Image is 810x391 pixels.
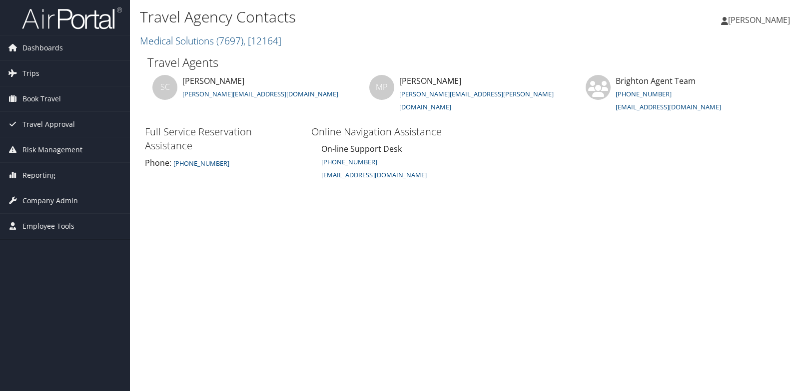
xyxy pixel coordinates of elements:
[182,89,338,98] a: [PERSON_NAME][EMAIL_ADDRESS][DOMAIN_NAME]
[22,214,74,239] span: Employee Tools
[616,75,696,86] span: Brighton Agent Team
[311,125,468,139] h3: Online Navigation Assistance
[616,89,672,98] a: [PHONE_NUMBER]
[173,159,229,168] small: [PHONE_NUMBER]
[22,35,63,60] span: Dashboards
[22,61,39,86] span: Trips
[399,89,554,111] a: [PERSON_NAME][EMAIL_ADDRESS][PERSON_NAME][DOMAIN_NAME]
[140,6,580,27] h1: Travel Agency Contacts
[216,34,243,47] span: ( 7697 )
[728,14,790,25] span: [PERSON_NAME]
[321,169,427,180] a: [EMAIL_ADDRESS][DOMAIN_NAME]
[182,75,244,86] span: [PERSON_NAME]
[321,170,427,179] small: [EMAIL_ADDRESS][DOMAIN_NAME]
[399,75,461,86] span: [PERSON_NAME]
[145,157,301,169] div: Phone:
[152,75,177,100] div: SC
[145,125,301,153] h3: Full Service Reservation Assistance
[147,54,793,71] h2: Travel Agents
[369,75,394,100] div: MP
[140,34,281,47] a: Medical Solutions
[171,157,229,168] a: [PHONE_NUMBER]
[243,34,281,47] span: , [ 12164 ]
[321,157,377,166] a: [PHONE_NUMBER]
[22,86,61,111] span: Book Travel
[721,5,800,35] a: [PERSON_NAME]
[22,163,55,188] span: Reporting
[321,143,402,154] span: On-line Support Desk
[22,6,122,30] img: airportal-logo.png
[616,102,721,111] a: [EMAIL_ADDRESS][DOMAIN_NAME]
[22,137,82,162] span: Risk Management
[22,112,75,137] span: Travel Approval
[22,188,78,213] span: Company Admin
